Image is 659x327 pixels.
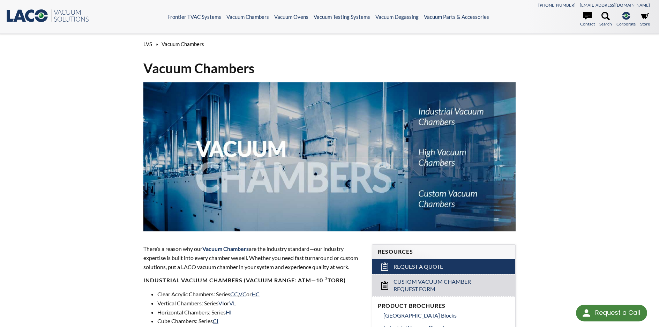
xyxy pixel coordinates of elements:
[424,14,489,20] a: Vacuum Parts & Accessories
[213,318,218,324] a: CI
[595,305,640,321] div: Request a Call
[143,82,516,231] img: Vacuum Chambers
[167,14,221,20] a: Frontier TVAC Systems
[580,12,595,27] a: Contact
[375,14,419,20] a: Vacuum Degassing
[372,274,515,296] a: Custom Vacuum Chamber Request Form
[383,311,510,320] a: [GEOGRAPHIC_DATA] Blocks
[274,14,308,20] a: Vacuum Ovens
[378,302,510,310] h4: Product Brochures
[162,41,204,47] span: Vacuum Chambers
[616,21,636,27] span: Corporate
[143,60,516,77] h1: Vacuum Chambers
[230,291,238,297] a: CC
[252,291,260,297] a: HC
[157,290,364,299] li: Clear Acrylic Chambers: Series , or
[394,278,495,293] span: Custom Vacuum Chamber Request Form
[599,12,612,27] a: Search
[229,300,236,306] a: VL
[314,14,370,20] a: Vacuum Testing Systems
[239,291,246,297] a: VC
[226,309,232,315] a: HI
[143,41,152,47] span: LVS
[378,248,510,255] h4: Resources
[143,34,516,54] div: »
[580,2,650,8] a: [EMAIL_ADDRESS][DOMAIN_NAME]
[157,308,364,317] li: Horizontal Chambers: Series
[226,14,269,20] a: Vacuum Chambers
[372,259,515,274] a: Request a Quote
[394,263,443,270] span: Request a Quote
[323,276,328,281] sup: -3
[202,245,249,252] span: Vacuum Chambers
[143,244,364,271] p: There’s a reason why our are the industry standard—our industry expertise is built into every cha...
[581,307,592,319] img: round button
[157,317,364,326] li: Cube Chambers: Series
[576,305,647,321] div: Request a Call
[640,12,650,27] a: Store
[218,300,224,306] a: VI
[157,299,364,308] li: Vertical Chambers: Series or
[143,277,364,284] h4: Industrial Vacuum Chambers (vacuum range: atm—10 Torr)
[538,2,576,8] a: [PHONE_NUMBER]
[383,312,457,319] span: [GEOGRAPHIC_DATA] Blocks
